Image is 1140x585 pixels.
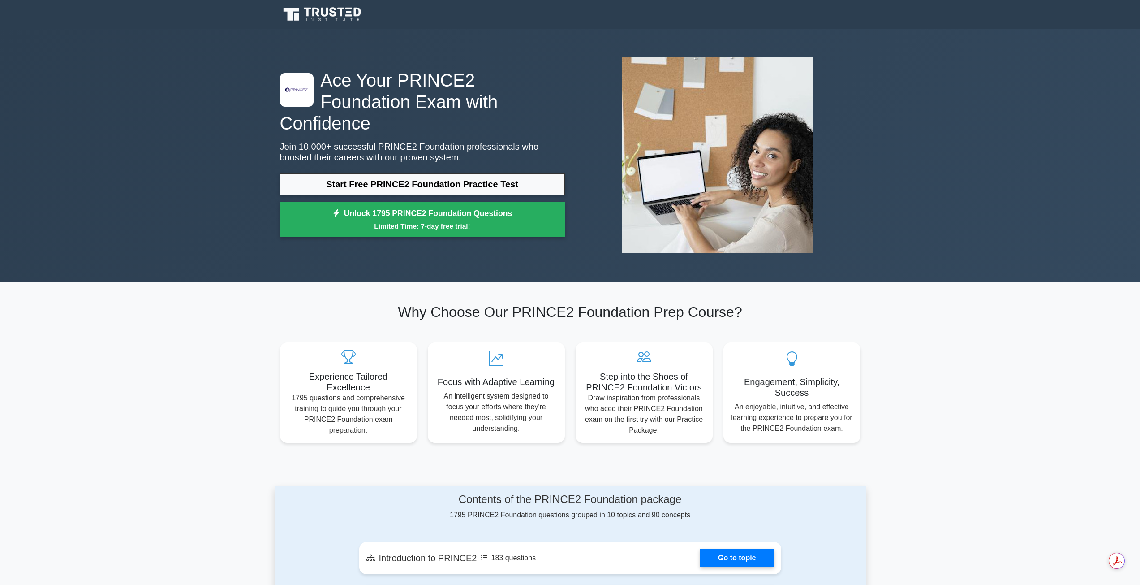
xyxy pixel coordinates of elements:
h5: Engagement, Simplicity, Success [731,377,853,398]
p: Join 10,000+ successful PRINCE2 Foundation professionals who boosted their careers with our prove... [280,141,565,163]
a: Go to topic [700,549,774,567]
a: Unlock 1795 PRINCE2 Foundation QuestionsLimited Time: 7-day free trial! [280,202,565,238]
h4: Contents of the PRINCE2 Foundation package [359,493,781,506]
p: 1795 questions and comprehensive training to guide you through your PRINCE2 Foundation exam prepa... [287,393,410,436]
p: An enjoyable, intuitive, and effective learning experience to prepare you for the PRINCE2 Foundat... [731,402,853,434]
h5: Focus with Adaptive Learning [435,377,558,387]
div: 1795 PRINCE2 Foundation questions grouped in 10 topics and 90 concepts [359,493,781,520]
h2: Why Choose Our PRINCE2 Foundation Prep Course? [280,303,860,321]
h5: Experience Tailored Excellence [287,371,410,393]
a: Start Free PRINCE2 Foundation Practice Test [280,173,565,195]
small: Limited Time: 7-day free trial! [291,221,554,231]
h1: Ace Your PRINCE2 Foundation Exam with Confidence [280,69,565,134]
h5: Step into the Shoes of PRINCE2 Foundation Victors [583,371,706,393]
p: Draw inspiration from professionals who aced their PRINCE2 Foundation exam on the first try with ... [583,393,706,436]
p: An intelligent system designed to focus your efforts where they're needed most, solidifying your ... [435,391,558,434]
